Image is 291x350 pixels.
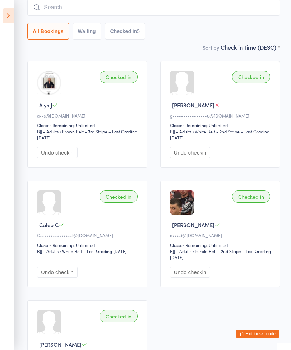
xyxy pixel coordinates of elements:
div: Checked in [100,71,138,83]
span: / Brown Belt - 3rd Stripe – Last Grading [DATE] [37,128,137,141]
div: Classes Remaining: Unlimited [37,122,140,128]
img: image1727227578.png [37,71,61,95]
div: g••••••••••••••••0@[DOMAIN_NAME] [170,112,273,119]
button: Undo checkin [170,147,211,158]
div: BJJ - Adults [37,248,59,254]
div: Classes Remaining: Unlimited [170,242,273,248]
button: Waiting [73,23,101,40]
div: d••••i@[DOMAIN_NAME] [170,232,273,238]
button: Exit kiosk mode [236,330,279,338]
button: Checked in5 [105,23,145,40]
span: Alys J [39,101,52,109]
div: Checked in [232,190,270,203]
button: Undo checkin [37,267,78,278]
span: Caleb C [39,221,59,229]
img: image1730327051.png [170,190,194,215]
div: Checked in [100,310,138,322]
span: / White Belt – Last Grading [DATE] [60,248,127,254]
div: a••s@[DOMAIN_NAME] [37,112,140,119]
div: Checked in [232,71,270,83]
span: / Purple Belt - 2nd Stripe – Last Grading [DATE] [170,248,271,260]
div: Check in time (DESC) [221,43,280,51]
div: 5 [137,28,140,34]
label: Sort by [203,44,219,51]
span: [PERSON_NAME] [39,341,82,348]
button: Undo checkin [170,267,211,278]
div: Classes Remaining: Unlimited [37,242,140,248]
div: Checked in [100,190,138,203]
div: BJJ - Adults [170,248,191,254]
div: BJJ - Adults [170,128,191,134]
span: / White Belt - 2nd Stripe – Last Grading [DATE] [170,128,269,141]
button: Undo checkin [37,147,78,158]
div: C•••••••••••••••l@[DOMAIN_NAME] [37,232,140,238]
div: BJJ - Adults [37,128,59,134]
div: Classes Remaining: Unlimited [170,122,273,128]
span: [PERSON_NAME] [172,101,214,109]
button: All Bookings [27,23,69,40]
span: [PERSON_NAME] [172,221,214,229]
